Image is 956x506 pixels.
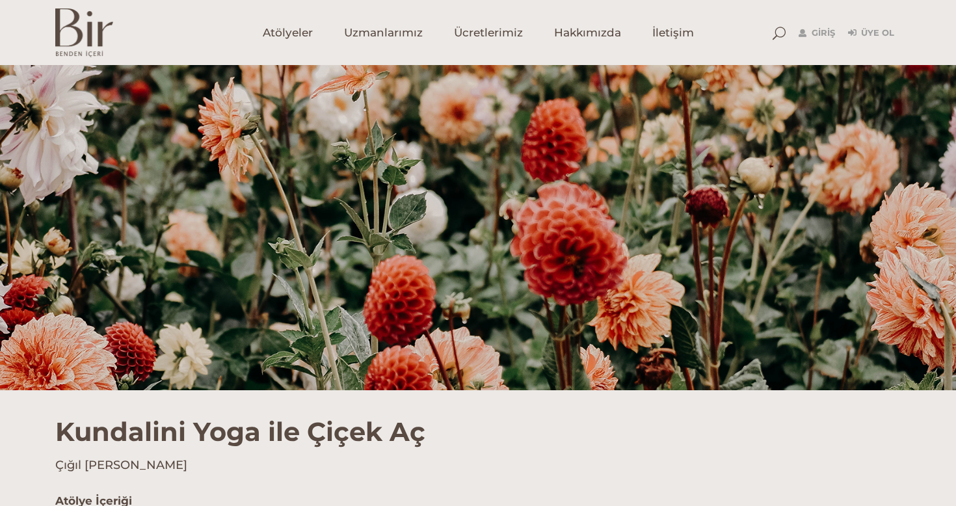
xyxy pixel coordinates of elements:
h1: Kundalini Yoga ile Çiçek Aç [55,390,901,447]
span: Uzmanlarımız [344,25,423,40]
h4: Çığıl [PERSON_NAME] [55,457,901,473]
span: Hakkımızda [554,25,621,40]
span: Ücretlerimiz [454,25,523,40]
span: Atölyeler [263,25,313,40]
a: Giriş [799,25,835,41]
a: Üye Ol [848,25,894,41]
span: İletişim [652,25,694,40]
